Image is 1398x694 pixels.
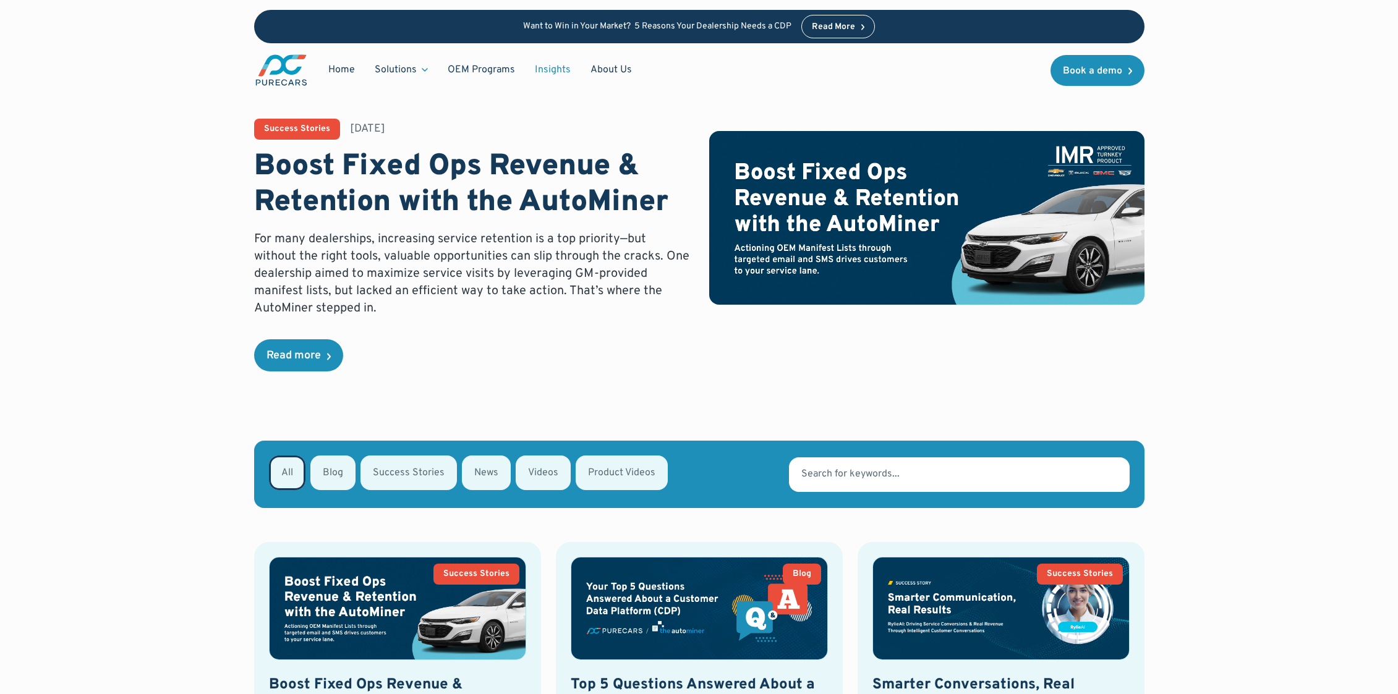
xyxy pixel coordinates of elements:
div: Success Stories [264,125,330,133]
a: Read more [254,339,343,371]
div: Success Stories [443,570,509,578]
a: main [254,53,309,87]
h1: Boost Fixed Ops Revenue & Retention with the AutoMiner [254,150,689,221]
div: Book a demo [1063,66,1122,76]
a: Read More [801,15,876,38]
a: Book a demo [1051,55,1144,86]
div: [DATE] [350,121,385,137]
a: OEM Programs [438,58,525,82]
p: Want to Win in Your Market? 5 Reasons Your Dealership Needs a CDP [523,22,791,32]
input: Search for keywords... [789,457,1129,492]
img: purecars logo [254,53,309,87]
a: Home [318,58,365,82]
div: Blog [793,570,811,578]
a: Insights [525,58,581,82]
div: Read more [266,350,321,362]
div: Success Stories [1047,570,1113,578]
div: Read More [812,23,855,32]
div: Solutions [375,63,417,77]
a: About Us [581,58,642,82]
p: For many dealerships, increasing service retention is a top priority—but without the right tools,... [254,231,689,317]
